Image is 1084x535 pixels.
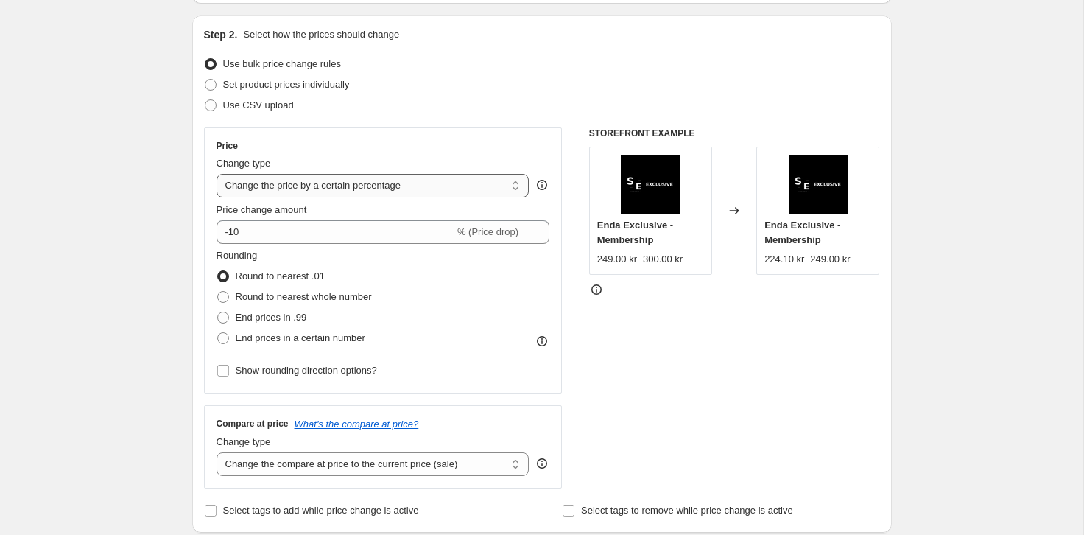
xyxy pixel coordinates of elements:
span: % (Price drop) [457,226,518,237]
span: Round to nearest whole number [236,291,372,302]
span: Enda Exclusive - Membership [764,220,840,245]
button: What's the compare at price? [295,419,419,430]
input: -15 [217,220,454,244]
span: Show rounding direction options? [236,365,377,376]
span: Change type [217,436,271,447]
span: Round to nearest .01 [236,270,325,282]
p: Select how the prices should change [243,27,399,42]
span: Set product prices individually [223,79,350,90]
span: Select tags to add while price change is active [223,505,419,516]
img: 1_e51fb634-ec10-44d9-8308-e65ce401fbfc_80x.png [621,155,680,214]
span: Use CSV upload [223,99,294,111]
div: 224.10 kr [764,252,804,267]
span: End prices in a certain number [236,332,365,343]
span: Select tags to remove while price change is active [581,505,793,516]
h2: Step 2. [204,27,238,42]
span: Use bulk price change rules [223,58,341,69]
span: Rounding [217,250,258,261]
img: 1_e51fb634-ec10-44d9-8308-e65ce401fbfc_80x.png [789,155,848,214]
div: help [535,178,549,192]
span: Price change amount [217,204,307,215]
h6: STOREFRONT EXAMPLE [589,127,880,139]
div: help [535,456,549,471]
h3: Compare at price [217,418,289,430]
strike: 249.00 kr [810,252,850,267]
strike: 300.00 kr [643,252,683,267]
span: Change type [217,158,271,169]
span: End prices in .99 [236,312,307,323]
div: 249.00 kr [597,252,637,267]
h3: Price [217,140,238,152]
span: Enda Exclusive - Membership [597,220,673,245]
